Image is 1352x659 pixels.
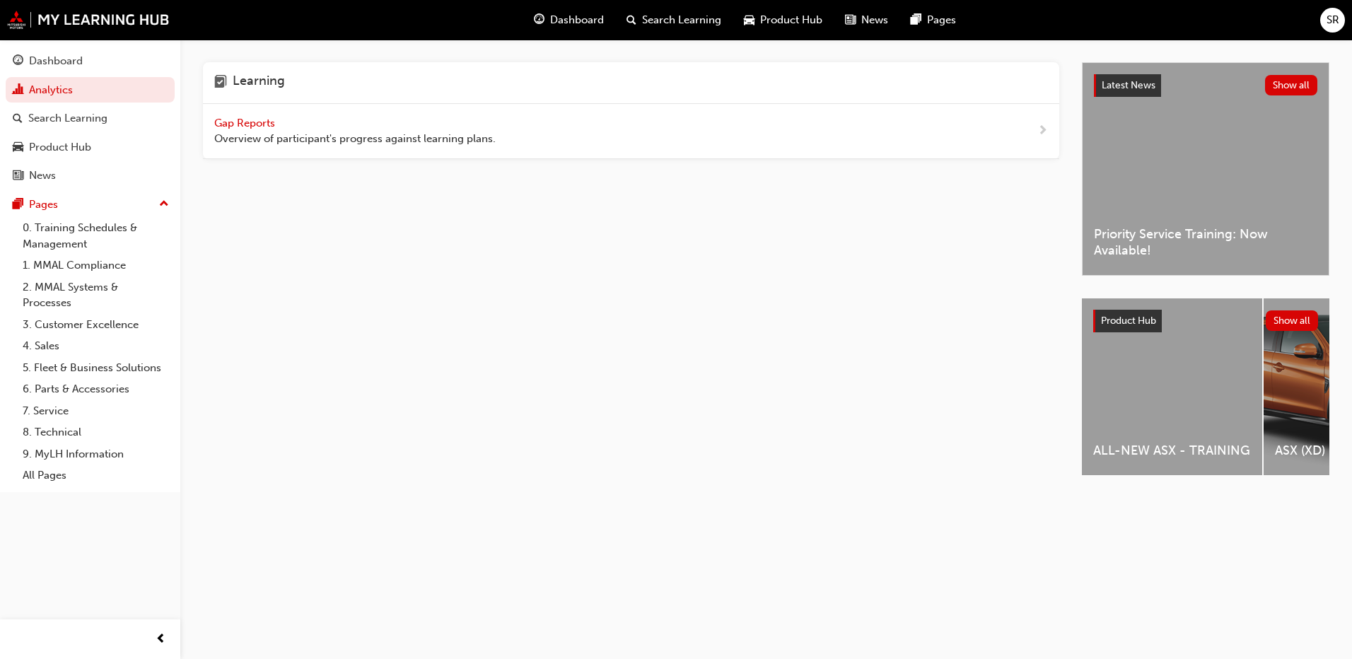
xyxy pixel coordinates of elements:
span: Product Hub [1101,315,1156,327]
a: 0. Training Schedules & Management [17,217,175,255]
a: 2. MMAL Systems & Processes [17,276,175,314]
span: Latest News [1102,79,1155,91]
div: Dashboard [29,53,83,69]
a: 4. Sales [17,335,175,357]
a: All Pages [17,465,175,486]
a: news-iconNews [834,6,899,35]
span: Product Hub [760,12,822,28]
button: Show all [1265,75,1318,95]
span: search-icon [13,112,23,125]
span: Overview of participant's progress against learning plans. [214,131,496,147]
a: 8. Technical [17,421,175,443]
div: Product Hub [29,139,91,156]
span: Priority Service Training: Now Available! [1094,226,1317,258]
a: 1. MMAL Compliance [17,255,175,276]
span: Gap Reports [214,117,278,129]
span: news-icon [13,170,23,182]
a: Product HubShow all [1093,310,1318,332]
span: ALL-NEW ASX - TRAINING [1093,443,1251,459]
button: Pages [6,192,175,218]
a: 9. MyLH Information [17,443,175,465]
span: guage-icon [534,11,544,29]
a: car-iconProduct Hub [733,6,834,35]
a: Dashboard [6,48,175,74]
span: SR [1327,12,1339,28]
a: pages-iconPages [899,6,967,35]
span: car-icon [13,141,23,154]
button: SR [1320,8,1345,33]
span: pages-icon [911,11,921,29]
span: Pages [927,12,956,28]
a: Gap Reports Overview of participant's progress against learning plans.next-icon [203,104,1059,159]
span: Search Learning [642,12,721,28]
span: chart-icon [13,84,23,97]
span: prev-icon [156,631,166,648]
a: Product Hub [6,134,175,161]
span: car-icon [744,11,754,29]
h4: Learning [233,74,285,92]
a: News [6,163,175,189]
a: guage-iconDashboard [523,6,615,35]
a: search-iconSearch Learning [615,6,733,35]
span: news-icon [845,11,856,29]
div: Pages [29,197,58,213]
span: pages-icon [13,199,23,211]
span: up-icon [159,195,169,214]
a: Search Learning [6,105,175,132]
button: Show all [1266,310,1319,331]
span: next-icon [1037,122,1048,140]
a: ALL-NEW ASX - TRAINING [1082,298,1262,475]
span: News [861,12,888,28]
div: News [29,168,56,184]
span: Dashboard [550,12,604,28]
span: guage-icon [13,55,23,68]
span: search-icon [627,11,636,29]
div: Search Learning [28,110,107,127]
a: 3. Customer Excellence [17,314,175,336]
a: Latest NewsShow all [1094,74,1317,97]
a: 7. Service [17,400,175,422]
span: learning-icon [214,74,227,92]
a: Analytics [6,77,175,103]
a: Latest NewsShow allPriority Service Training: Now Available! [1082,62,1329,276]
a: 5. Fleet & Business Solutions [17,357,175,379]
img: mmal [7,11,170,29]
a: 6. Parts & Accessories [17,378,175,400]
button: DashboardAnalyticsSearch LearningProduct HubNews [6,45,175,192]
